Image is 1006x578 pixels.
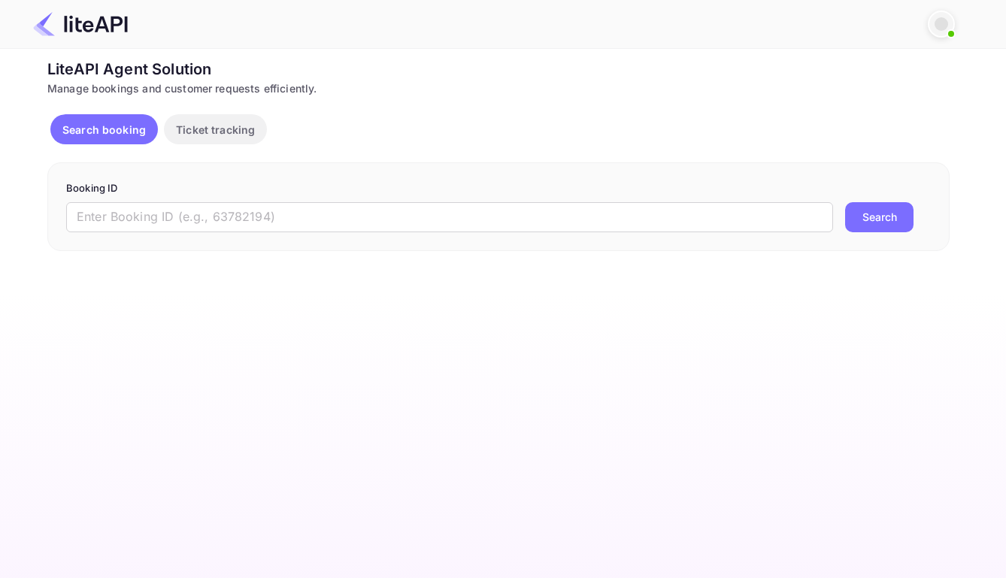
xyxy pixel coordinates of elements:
div: Manage bookings and customer requests efficiently. [47,80,950,96]
button: Search [845,202,914,232]
p: Ticket tracking [176,122,255,138]
input: Enter Booking ID (e.g., 63782194) [66,202,833,232]
p: Search booking [62,122,146,138]
img: LiteAPI Logo [33,12,128,36]
div: LiteAPI Agent Solution [47,58,950,80]
p: Booking ID [66,181,931,196]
